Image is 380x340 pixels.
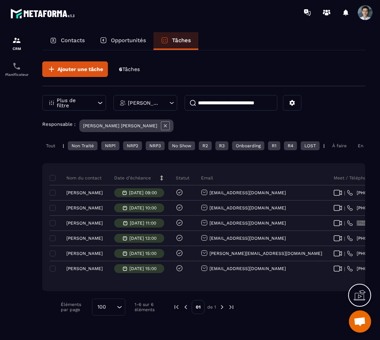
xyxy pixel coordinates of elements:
[68,141,98,150] div: Non Traité
[129,236,156,241] p: [DATE] 13:00
[301,141,320,150] div: LOST
[323,143,325,148] p: |
[2,47,32,51] p: CRM
[10,7,77,20] img: logo
[42,121,76,127] p: Responsable :
[173,304,180,310] img: prev
[95,303,109,311] span: 100
[268,141,280,150] div: R1
[122,66,140,72] span: Tâches
[12,62,21,71] img: scheduler
[219,304,225,310] img: next
[215,141,228,150] div: R3
[57,65,103,73] span: Ajouter une tâche
[119,66,140,73] p: 6
[2,30,32,56] a: formationformationCRM
[61,37,85,44] p: Contacts
[344,266,345,272] span: |
[129,251,156,256] p: [DATE] 15:00
[111,37,146,44] p: Opportunités
[92,32,153,50] a: Opportunités
[83,123,157,128] p: [PERSON_NAME] [PERSON_NAME]
[172,37,191,44] p: Tâches
[344,190,345,196] span: |
[284,141,297,150] div: R4
[153,32,198,50] a: Tâches
[109,303,115,311] input: Search for option
[129,190,157,195] p: [DATE] 09:00
[101,141,119,150] div: NRP1
[228,304,235,310] img: next
[2,56,32,82] a: schedulerschedulerPlanificateur
[42,141,59,150] div: Tout
[176,175,189,181] p: Statut
[344,221,345,226] span: |
[66,251,103,256] p: [PERSON_NAME]
[207,304,216,310] p: de 1
[128,100,161,105] p: [PERSON_NAME] [PERSON_NAME]
[328,141,350,150] div: À faire
[66,221,103,226] p: [PERSON_NAME]
[334,175,371,181] p: Meet / Téléphone
[135,302,162,312] p: 1-6 sur 6 éléments
[129,266,156,271] p: [DATE] 15:00
[63,143,64,148] p: |
[92,299,125,316] div: Search for option
[42,32,92,50] a: Contacts
[201,175,213,181] p: Email
[344,205,345,211] span: |
[130,221,156,226] p: [DATE] 11:00
[66,236,103,241] p: [PERSON_NAME]
[66,266,103,271] p: [PERSON_NAME]
[61,302,88,312] p: Éléments par page
[232,141,264,150] div: Onboarding
[57,98,89,108] p: Plus de filtre
[123,141,142,150] div: NRP2
[12,36,21,45] img: formation
[349,310,371,333] div: Ouvrir le chat
[199,141,212,150] div: R2
[344,236,345,241] span: |
[42,61,108,77] button: Ajouter une tâche
[2,73,32,77] p: Planificateur
[146,141,165,150] div: NRP3
[182,304,189,310] img: prev
[192,300,205,314] p: 01
[344,251,345,256] span: |
[114,175,151,181] p: Date d’échéance
[66,205,103,211] p: [PERSON_NAME]
[66,190,103,195] p: [PERSON_NAME]
[168,141,195,150] div: No Show
[129,205,156,211] p: [DATE] 10:00
[52,175,102,181] p: Nom du contact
